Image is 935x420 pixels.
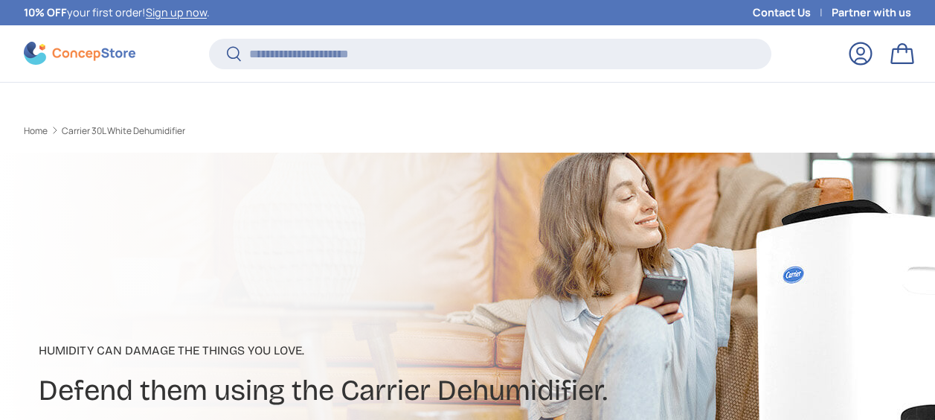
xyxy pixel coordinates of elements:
a: Partner with us [832,4,911,21]
strong: 10% OFF [24,5,67,19]
a: Carrier 30L White Dehumidifier [62,127,185,136]
h2: Defend them using the Carrier Dehumidifier. [39,372,608,409]
img: ConcepStore [24,42,135,65]
a: Sign up now [146,5,207,19]
p: Humidity can damage the things you love. [39,342,608,360]
a: Home [24,127,48,136]
p: your first order! . [24,4,210,21]
a: Contact Us [753,4,832,21]
nav: Breadcrumbs [24,124,494,138]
